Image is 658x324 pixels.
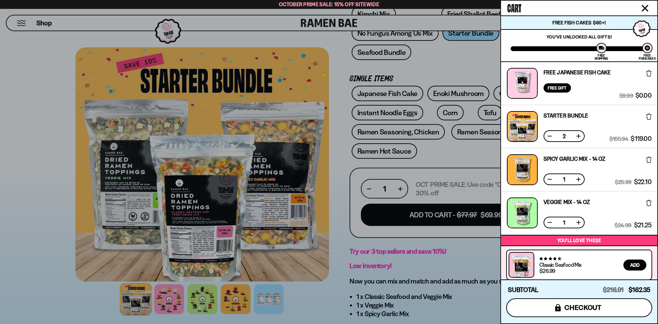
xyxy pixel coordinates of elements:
[595,54,608,60] div: Free Shipping
[503,237,656,244] p: You’ll love these
[544,156,605,161] a: Spicy Garlic Mix - 14 oz
[544,113,588,118] a: Starter Bundle
[631,136,651,142] span: $119.00
[559,220,570,225] span: 1
[615,179,631,185] span: $25.99
[279,1,379,8] span: October Prime Sale: 15% off Sitewide
[506,298,652,317] button: checkout
[539,256,561,261] span: 4.68 stars
[629,286,650,294] span: $162.35
[544,199,590,205] a: Veggie Mix - 14 OZ
[544,83,571,93] div: Free Gift
[639,54,656,60] div: Free Fishcakes
[507,0,521,14] span: Cart
[635,93,651,99] span: $0.00
[539,261,582,268] a: Classic Seafood Mix
[539,268,555,274] div: $26.99
[640,3,650,13] button: Close cart
[544,70,611,75] a: Free Japanese Fish Cake
[603,286,624,294] span: $216.91
[609,136,628,142] span: $155.94
[552,20,606,26] span: Free Fish Cakes $60+!
[630,263,639,267] span: Add
[634,222,651,228] span: $21.25
[614,222,631,228] span: $24.99
[511,34,648,39] p: You've unlocked all gifts!
[508,287,538,293] h4: Subtotal
[619,93,633,99] span: $9.99
[559,133,570,139] span: 2
[623,260,646,271] button: Add
[634,179,651,185] span: $22.10
[559,177,570,182] span: 1
[564,304,602,311] span: checkout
